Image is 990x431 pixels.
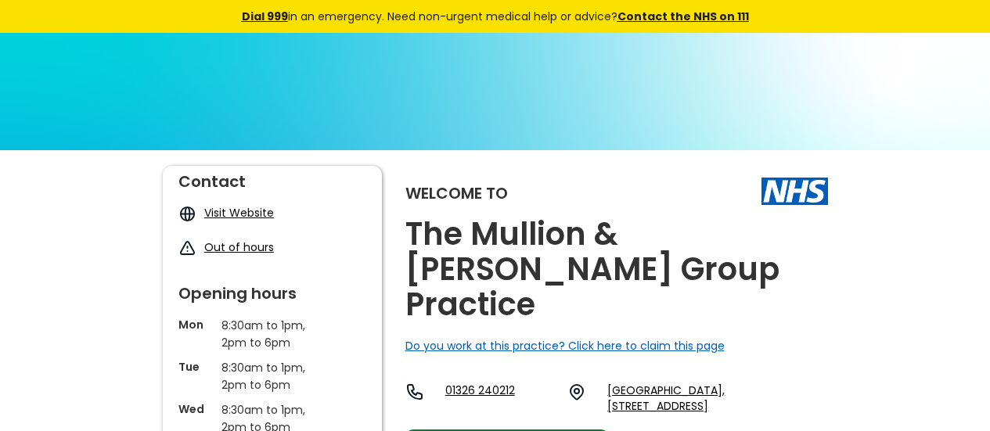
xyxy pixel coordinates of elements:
img: globe icon [178,205,196,223]
div: in an emergency. Need non-urgent medical help or advice? [135,8,855,25]
a: 01326 240212 [445,383,556,414]
div: Welcome to [405,185,508,201]
p: 8:30am to 1pm, 2pm to 6pm [221,317,323,351]
a: Visit Website [204,205,274,221]
a: Do you work at this practice? Click here to claim this page [405,338,725,354]
img: telephone icon [405,383,424,401]
img: exclamation icon [178,239,196,257]
h2: The Mullion & [PERSON_NAME] Group Practice [405,217,828,322]
a: [GEOGRAPHIC_DATA], [STREET_ADDRESS] [607,383,827,414]
a: Out of hours [204,239,274,255]
p: 8:30am to 1pm, 2pm to 6pm [221,359,323,393]
p: Tue [178,359,214,375]
p: Mon [178,317,214,332]
div: Contact [178,166,366,189]
a: Dial 999 [242,9,288,24]
div: Opening hours [178,278,366,301]
img: The NHS logo [761,178,828,204]
img: practice location icon [567,383,586,401]
p: Wed [178,401,214,417]
a: Contact the NHS on 111 [617,9,749,24]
